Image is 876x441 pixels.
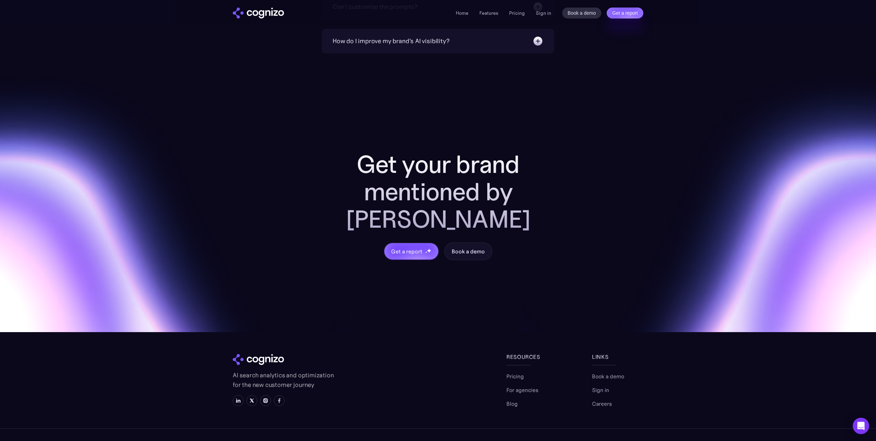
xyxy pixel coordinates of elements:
[249,398,255,403] img: X icon
[233,370,335,390] p: AI search analytics and optimization for the new customer journey
[384,242,439,260] a: Get a reportstarstarstar
[506,372,524,380] a: Pricing
[444,242,492,260] a: Book a demo
[506,386,538,394] a: For agencies
[536,9,551,17] a: Sign in
[233,8,284,18] img: cognizo logo
[853,418,869,434] div: Open Intercom Messenger
[235,398,241,403] img: LinkedIn icon
[592,386,609,394] a: Sign in
[456,10,468,16] a: Home
[562,8,602,18] a: Book a demo
[506,400,518,408] a: Blog
[328,151,547,233] h2: Get your brand mentioned by [PERSON_NAME]
[592,372,624,380] a: Book a demo
[391,247,422,255] div: Get a report
[592,353,643,361] div: links
[607,8,643,18] a: Get a report
[592,400,612,408] a: Careers
[425,249,426,250] img: star
[509,10,525,16] a: Pricing
[427,248,431,253] img: star
[479,10,498,16] a: Features
[233,354,284,365] img: cognizo logo
[452,247,485,255] div: Book a demo
[233,8,284,18] a: home
[333,36,449,46] div: How do I improve my brand's AI visibility?
[506,353,558,361] div: Resources
[425,251,427,254] img: star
